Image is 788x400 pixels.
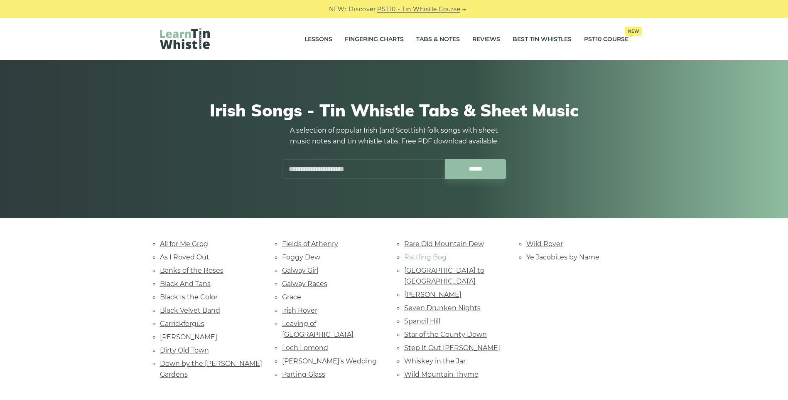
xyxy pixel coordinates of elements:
[404,291,462,299] a: [PERSON_NAME]
[404,304,481,312] a: Seven Drunken Nights
[160,333,217,341] a: [PERSON_NAME]
[472,29,500,50] a: Reviews
[513,29,572,50] a: Best Tin Whistles
[160,253,209,261] a: As I Roved Out
[404,253,447,261] a: Rattling Bog
[584,29,628,50] a: PST10 CourseNew
[160,280,211,288] a: Black And Tans
[160,320,204,328] a: Carrickfergus
[160,346,209,354] a: Dirty Old Town
[160,240,208,248] a: All for Me Grog
[404,267,484,285] a: [GEOGRAPHIC_DATA] to [GEOGRAPHIC_DATA]
[404,344,500,352] a: Step It Out [PERSON_NAME]
[404,370,479,378] a: Wild Mountain Thyme
[404,357,466,365] a: Whiskey in the Jar
[404,331,487,338] a: Star of the County Down
[625,27,642,36] span: New
[282,253,320,261] a: Foggy Dew
[416,29,460,50] a: Tabs & Notes
[282,357,377,365] a: [PERSON_NAME]’s Wedding
[345,29,404,50] a: Fingering Charts
[404,317,440,325] a: Spancil Hill
[526,240,563,248] a: Wild Rover
[160,306,220,314] a: Black Velvet Band
[282,240,338,248] a: Fields of Athenry
[282,267,318,274] a: Galway Girl
[282,293,301,301] a: Grace
[282,280,327,288] a: Galway Races
[282,344,328,352] a: Loch Lomond
[304,29,332,50] a: Lessons
[160,360,262,378] a: Down by the [PERSON_NAME] Gardens
[160,100,628,120] h1: Irish Songs - Tin Whistle Tabs & Sheet Music
[160,28,210,49] img: LearnTinWhistle.com
[160,293,218,301] a: Black Is the Color
[282,125,506,147] p: A selection of popular Irish (and Scottish) folk songs with sheet music notes and tin whistle tab...
[282,370,325,378] a: Parting Glass
[404,240,484,248] a: Rare Old Mountain Dew
[282,306,317,314] a: Irish Rover
[160,267,223,274] a: Banks of the Roses
[282,320,353,338] a: Leaving of [GEOGRAPHIC_DATA]
[526,253,599,261] a: Ye Jacobites by Name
